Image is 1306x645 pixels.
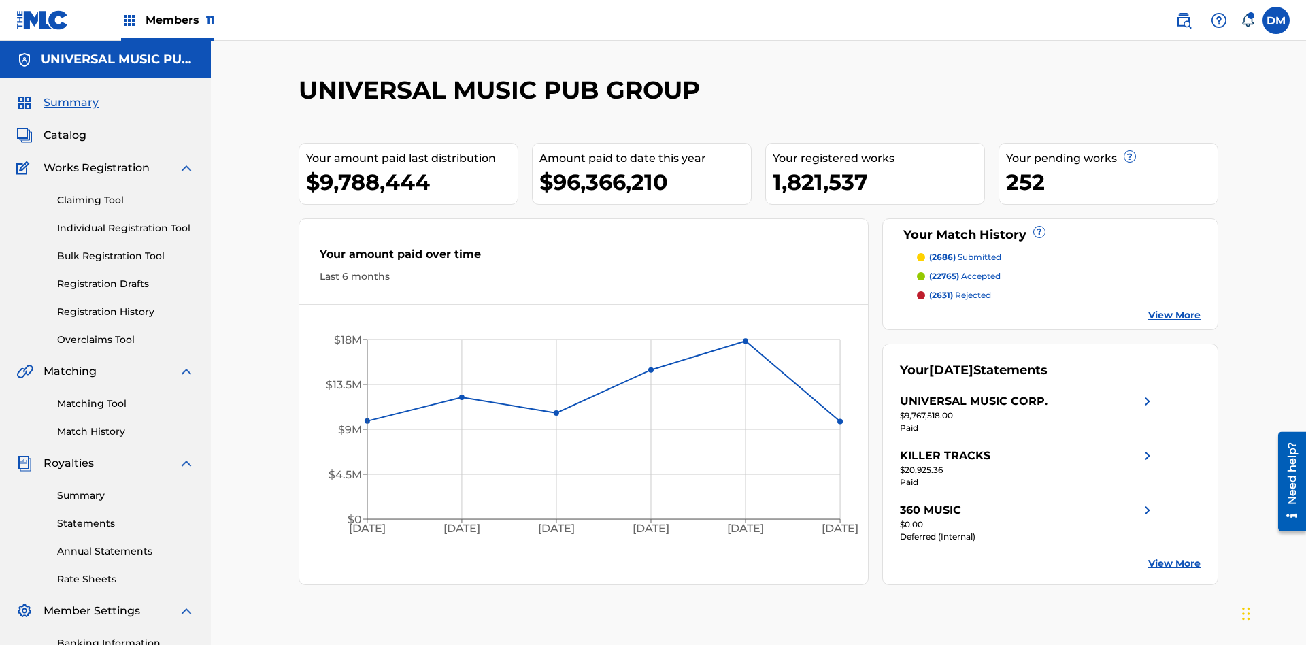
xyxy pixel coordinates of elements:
[16,10,69,30] img: MLC Logo
[900,448,990,464] div: KILLER TRACKS
[44,127,86,144] span: Catalog
[900,531,1156,543] div: Deferred (Internal)
[146,12,214,28] span: Members
[917,270,1201,282] a: (22765) accepted
[539,150,751,167] div: Amount paid to date this year
[44,160,150,176] span: Works Registration
[16,363,33,380] img: Matching
[822,523,859,535] tspan: [DATE]
[320,246,848,269] div: Your amount paid over time
[900,393,1048,410] div: UNIVERSAL MUSIC CORP.
[929,290,953,300] span: (2631)
[44,603,140,619] span: Member Settings
[1175,12,1192,29] img: search
[1034,227,1045,237] span: ?
[306,150,518,167] div: Your amount paid last distribution
[16,127,86,144] a: CatalogCatalog
[16,52,33,68] img: Accounts
[178,363,195,380] img: expand
[334,333,362,346] tspan: $18M
[349,523,386,535] tspan: [DATE]
[338,423,362,436] tspan: $9M
[929,271,959,281] span: (22765)
[900,410,1156,422] div: $9,767,518.00
[929,289,991,301] p: rejected
[900,448,1156,489] a: KILLER TRACKSright chevron icon$20,925.36Paid
[900,361,1048,380] div: Your Statements
[57,397,195,411] a: Matching Tool
[929,363,973,378] span: [DATE]
[41,52,195,67] h5: UNIVERSAL MUSIC PUB GROUP
[57,305,195,319] a: Registration History
[16,95,99,111] a: SummarySummary
[16,127,33,144] img: Catalog
[326,378,362,391] tspan: $13.5M
[1148,308,1201,322] a: View More
[44,95,99,111] span: Summary
[773,150,984,167] div: Your registered works
[329,468,362,481] tspan: $4.5M
[57,516,195,531] a: Statements
[57,277,195,291] a: Registration Drafts
[1139,448,1156,464] img: right chevron icon
[57,193,195,208] a: Claiming Tool
[16,95,33,111] img: Summary
[929,252,956,262] span: (2686)
[1124,151,1135,162] span: ?
[1170,7,1197,34] a: Public Search
[900,226,1201,244] div: Your Match History
[443,523,480,535] tspan: [DATE]
[929,270,1001,282] p: accepted
[299,75,707,105] h2: UNIVERSAL MUSIC PUB GROUP
[538,523,575,535] tspan: [DATE]
[917,251,1201,263] a: (2686) submitted
[539,167,751,197] div: $96,366,210
[727,523,764,535] tspan: [DATE]
[178,455,195,472] img: expand
[1241,14,1254,27] div: Notifications
[773,167,984,197] div: 1,821,537
[1148,557,1201,571] a: View More
[57,249,195,263] a: Bulk Registration Tool
[900,464,1156,476] div: $20,925.36
[306,167,518,197] div: $9,788,444
[57,489,195,503] a: Summary
[929,251,1001,263] p: submitted
[900,502,1156,543] a: 360 MUSICright chevron icon$0.00Deferred (Internal)
[1139,502,1156,518] img: right chevron icon
[44,363,97,380] span: Matching
[1238,580,1306,645] iframe: Chat Widget
[121,12,137,29] img: Top Rightsholders
[917,289,1201,301] a: (2631) rejected
[57,425,195,439] a: Match History
[1262,7,1290,34] div: User Menu
[57,544,195,559] a: Annual Statements
[900,518,1156,531] div: $0.00
[348,513,362,526] tspan: $0
[1139,393,1156,410] img: right chevron icon
[44,455,94,472] span: Royalties
[206,14,214,27] span: 11
[1268,427,1306,538] iframe: Resource Center
[900,476,1156,489] div: Paid
[57,221,195,235] a: Individual Registration Tool
[16,160,34,176] img: Works Registration
[1211,12,1227,29] img: help
[178,603,195,619] img: expand
[1242,593,1250,634] div: Drag
[57,333,195,347] a: Overclaims Tool
[1205,7,1233,34] div: Help
[1006,150,1218,167] div: Your pending works
[320,269,848,284] div: Last 6 months
[16,603,33,619] img: Member Settings
[900,393,1156,434] a: UNIVERSAL MUSIC CORP.right chevron icon$9,767,518.00Paid
[900,422,1156,434] div: Paid
[900,502,961,518] div: 360 MUSIC
[57,572,195,586] a: Rate Sheets
[633,523,669,535] tspan: [DATE]
[178,160,195,176] img: expand
[1006,167,1218,197] div: 252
